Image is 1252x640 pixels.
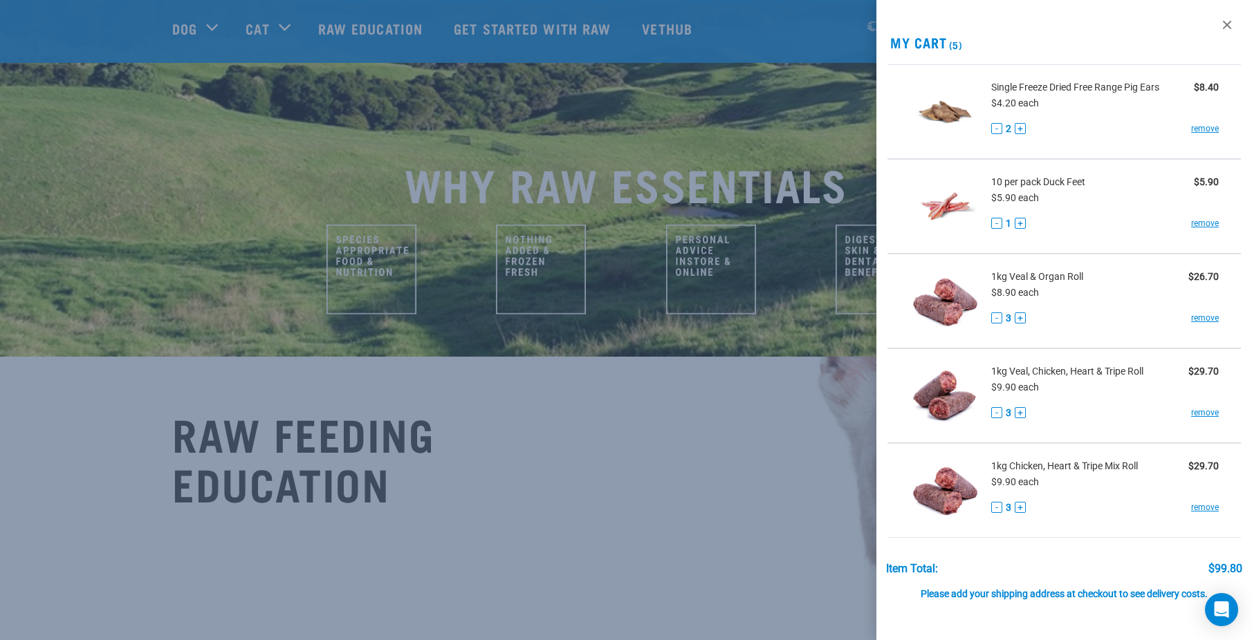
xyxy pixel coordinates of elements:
span: $4.20 each [991,97,1039,109]
span: 1 [1006,216,1011,231]
img: Freeze Dried Free Range Pig Ears [910,76,981,147]
h2: My Cart [876,35,1252,50]
button: + [1015,502,1026,513]
strong: $26.70 [1188,271,1219,282]
a: remove [1191,312,1219,324]
div: Item Total: [886,563,938,575]
button: - [991,407,1002,418]
button: + [1015,123,1026,134]
div: Open Intercom Messenger [1205,593,1238,626]
a: remove [1191,217,1219,229]
strong: $5.90 [1194,176,1219,187]
button: + [1015,218,1026,229]
a: remove [1191,122,1219,135]
span: (5) [947,42,963,47]
img: Duck Feet [910,171,981,242]
button: + [1015,407,1026,418]
img: Veal, Chicken, Heart & Tripe Roll [910,360,981,431]
div: Please add your shipping address at checkout to see delivery costs. [886,575,1243,600]
button: - [991,502,1002,513]
button: - [991,312,1002,323]
span: 1kg Veal, Chicken, Heart & Tripe Roll [991,364,1143,379]
span: Single Freeze Dried Free Range Pig Ears [991,80,1159,95]
span: $9.90 each [991,382,1039,393]
span: 10 per pack Duck Feet [991,175,1085,189]
span: 3 [1006,500,1011,515]
span: 2 [1006,122,1011,136]
a: remove [1191,406,1219,419]
img: Veal & Organ Roll [910,265,981,337]
strong: $8.40 [1194,82,1219,93]
span: $5.90 each [991,192,1039,203]
button: + [1015,312,1026,323]
button: - [991,218,1002,229]
span: 1kg Veal & Organ Roll [991,270,1083,284]
img: Chicken, Heart & Tripe Mix Roll [910,455,981,526]
button: - [991,123,1002,134]
div: $99.80 [1208,563,1242,575]
span: 3 [1006,406,1011,420]
span: 3 [1006,311,1011,326]
a: remove [1191,501,1219,514]
strong: $29.70 [1188,460,1219,471]
span: 1kg Chicken, Heart & Tripe Mix Roll [991,459,1138,473]
span: $8.90 each [991,287,1039,298]
strong: $29.70 [1188,366,1219,377]
span: $9.90 each [991,476,1039,487]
